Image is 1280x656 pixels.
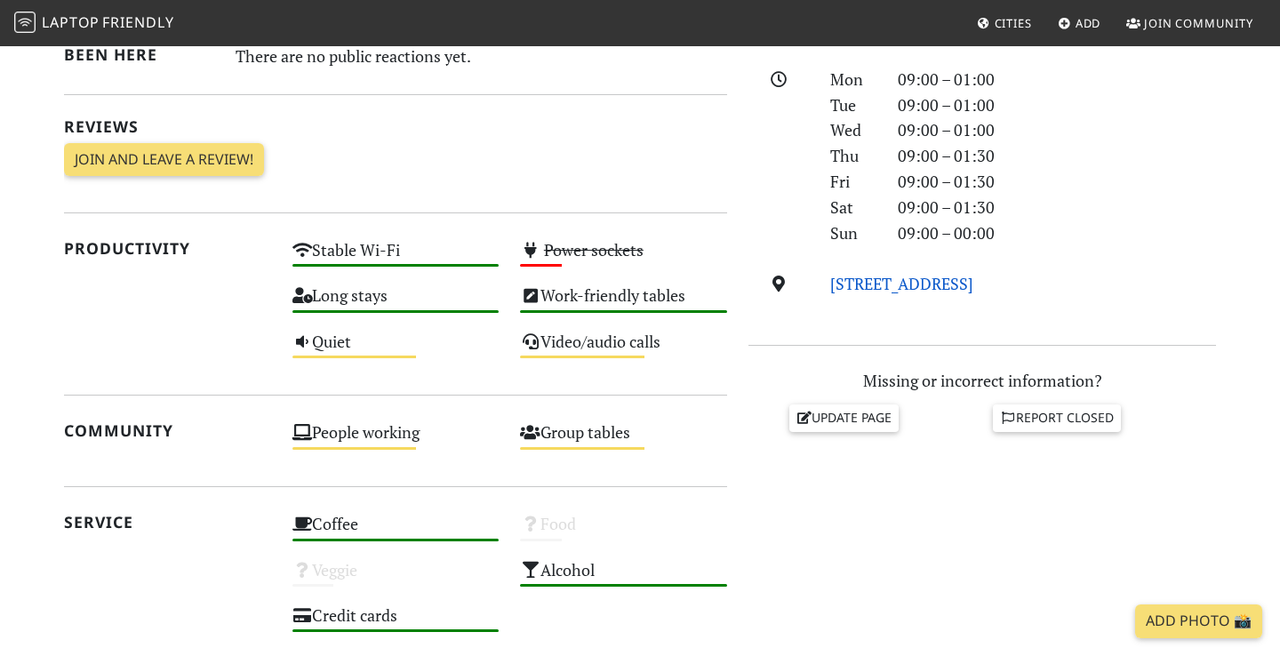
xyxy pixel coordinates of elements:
[64,117,727,136] h2: Reviews
[820,117,887,143] div: Wed
[14,12,36,33] img: LaptopFriendly
[887,143,1227,169] div: 09:00 – 01:30
[282,236,510,281] div: Stable Wi-Fi
[995,15,1032,31] span: Cities
[64,45,214,64] h2: Been here
[1144,15,1253,31] span: Join Community
[64,239,271,258] h2: Productivity
[1119,7,1260,39] a: Join Community
[820,92,887,118] div: Tue
[887,117,1227,143] div: 09:00 – 01:00
[236,42,728,70] div: There are no public reactions yet.
[282,556,510,601] div: Veggie
[789,404,900,431] a: Update page
[887,169,1227,195] div: 09:00 – 01:30
[820,67,887,92] div: Mon
[1051,7,1108,39] a: Add
[509,281,738,326] div: Work-friendly tables
[887,195,1227,220] div: 09:00 – 01:30
[820,169,887,195] div: Fri
[993,404,1121,431] a: Report closed
[887,92,1227,118] div: 09:00 – 01:00
[509,509,738,555] div: Food
[282,327,510,372] div: Quiet
[282,601,510,646] div: Credit cards
[102,12,173,32] span: Friendly
[64,513,271,532] h2: Service
[748,368,1216,394] p: Missing or incorrect information?
[820,143,887,169] div: Thu
[970,7,1039,39] a: Cities
[544,239,644,260] s: Power sockets
[509,418,738,463] div: Group tables
[282,509,510,555] div: Coffee
[830,273,973,294] a: [STREET_ADDRESS]
[282,418,510,463] div: People working
[282,281,510,326] div: Long stays
[820,195,887,220] div: Sat
[42,12,100,32] span: Laptop
[64,143,264,177] a: Join and leave a review!
[509,556,738,601] div: Alcohol
[64,421,271,440] h2: Community
[887,220,1227,246] div: 09:00 – 00:00
[14,8,174,39] a: LaptopFriendly LaptopFriendly
[509,327,738,372] div: Video/audio calls
[1076,15,1101,31] span: Add
[1135,604,1262,638] a: Add Photo 📸
[887,67,1227,92] div: 09:00 – 01:00
[820,220,887,246] div: Sun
